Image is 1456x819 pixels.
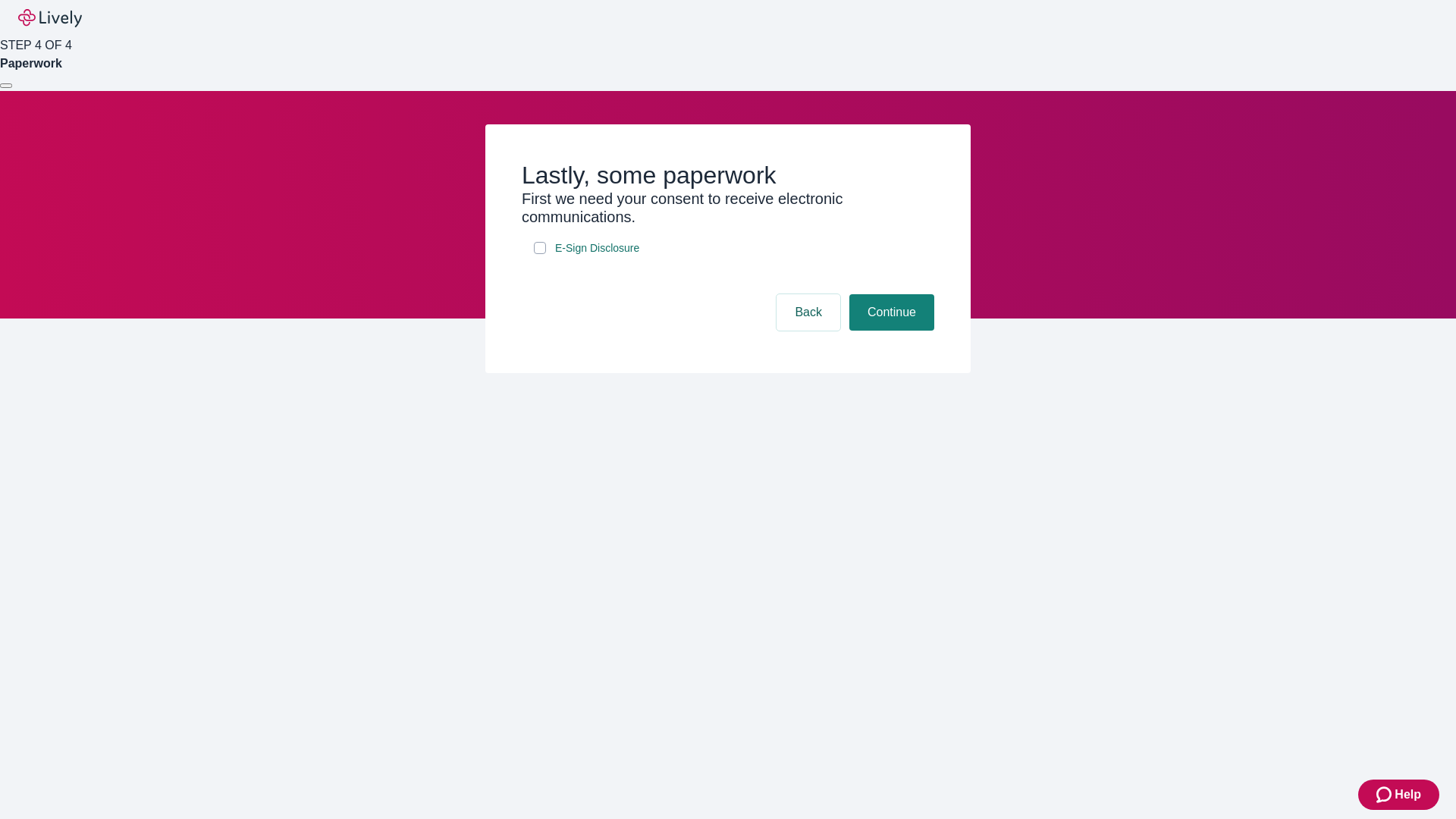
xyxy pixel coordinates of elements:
span: E-Sign Disclosure [555,240,639,256]
button: Continue [849,294,934,331]
h3: First we need your consent to receive electronic communications. [522,190,934,226]
a: e-sign disclosure document [552,239,642,258]
h2: Lastly, some paperwork [522,161,934,190]
button: Back [777,294,840,331]
svg: Zendesk support icon [1376,786,1395,804]
img: Lively [18,9,82,27]
button: Zendesk support iconHelp [1358,780,1439,810]
span: Help [1395,786,1421,804]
